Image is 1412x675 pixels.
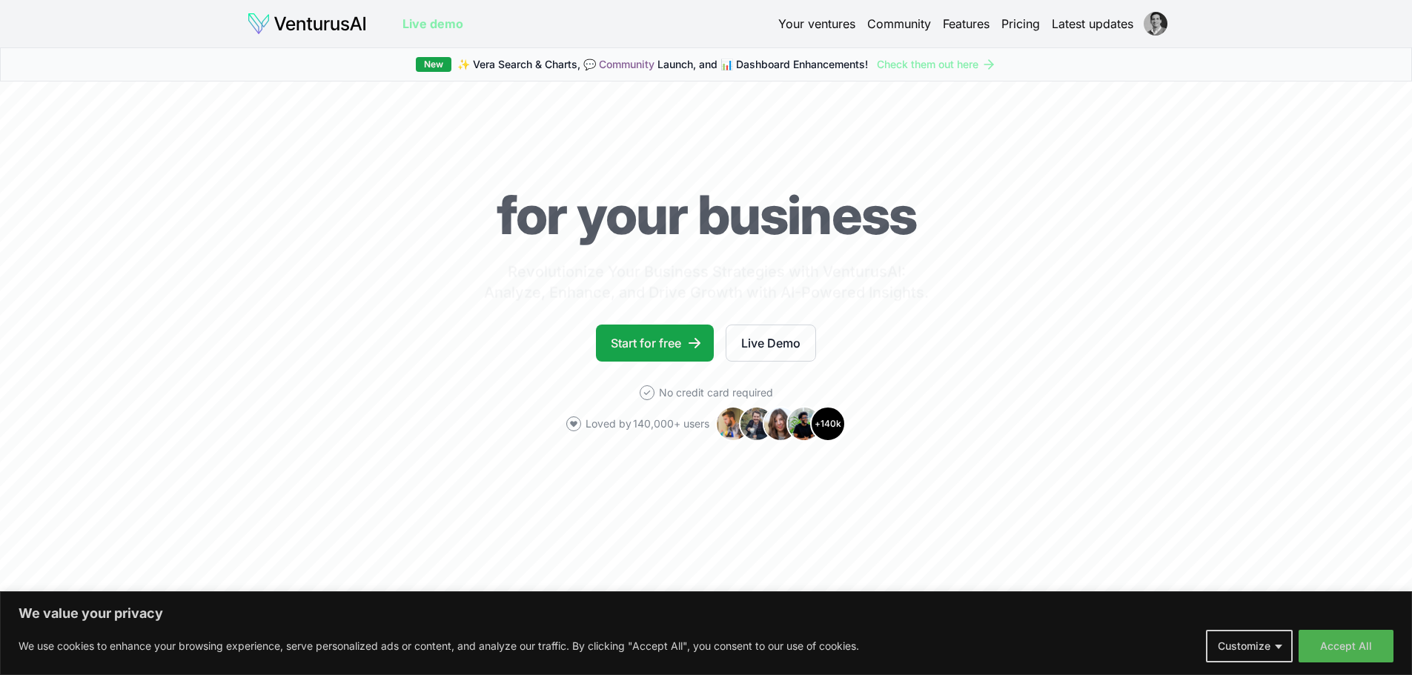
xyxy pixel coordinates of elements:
[1001,15,1040,33] a: Pricing
[1206,630,1293,662] button: Customize
[402,15,463,33] a: Live demo
[457,57,868,72] span: ✨ Vera Search & Charts, 💬 Launch, and 📊 Dashboard Enhancements!
[778,15,855,33] a: Your ventures
[1299,630,1393,662] button: Accept All
[877,57,996,72] a: Check them out here
[1052,15,1133,33] a: Latest updates
[726,325,816,362] a: Live Demo
[763,406,798,442] img: Avatar 3
[19,605,1393,622] p: We value your privacy
[19,637,859,655] p: We use cookies to enhance your browsing experience, serve personalized ads or content, and analyz...
[739,406,775,442] img: Avatar 2
[867,15,931,33] a: Community
[943,15,990,33] a: Features
[596,325,714,362] a: Start for free
[715,406,751,442] img: Avatar 1
[786,406,822,442] img: Avatar 4
[599,58,654,70] a: Community
[416,57,451,72] div: New
[247,12,367,36] img: logo
[1144,12,1167,36] img: ACg8ocI0ERytS-F8iyOj-d2LSMFP-JyUl2N0f6XXZ-Uohqgtn7vA32K1=s96-c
